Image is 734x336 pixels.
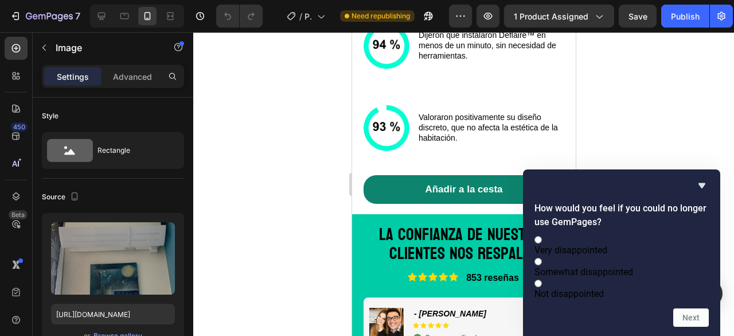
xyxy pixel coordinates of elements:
[628,11,647,21] span: Save
[5,5,85,28] button: 7
[11,143,212,172] a: Añadir a la cesta
[27,187,197,238] span: La confianza de nuestros clientes nos respalda
[11,73,57,119] img: image_demo.jpg
[299,10,302,22] span: /
[661,5,709,28] button: Publish
[113,71,152,83] p: Advanced
[352,11,410,21] span: Need republishing
[695,179,709,192] button: Hide survey
[673,308,709,327] button: Next question
[504,5,614,28] button: 1 product assigned
[51,304,175,325] input: https://example.com/image.jpg
[73,152,150,163] strong: Añadir a la cesta
[42,111,58,121] div: Style
[56,41,153,55] p: Image
[114,241,167,250] span: 853 reseñas
[42,190,81,205] div: Source
[75,9,80,23] p: 7
[51,222,175,295] img: preview-image
[534,236,542,244] input: Very disappointed
[304,10,313,22] span: Product Page - [DATE] 12:56:15
[534,258,542,265] input: Somewhat disappointed
[67,80,211,111] p: Valoraron positivamente su diseño discreto, que no afecta la estética de la habitación.
[62,277,134,286] strong: - [PERSON_NAME]
[534,267,633,277] span: Somewhat disappointed
[216,5,263,28] div: Undo/Redo
[97,137,167,164] div: Rectangle
[534,234,709,299] div: How would you feel if you could no longer use GemPages?
[534,245,607,256] span: Very disappointed
[514,10,588,22] span: 1 product assigned
[57,71,89,83] p: Settings
[73,302,128,311] p: Compra verificada
[534,288,604,299] span: Not disappointed
[534,179,709,327] div: How would you feel if you could no longer use GemPages?
[671,10,700,22] div: Publish
[534,202,709,229] h2: How would you feel if you could no longer use GemPages?
[619,5,657,28] button: Save
[9,210,28,219] div: Beta
[17,276,52,310] img: gempages_578598344339751809-7ad9838e-9343-4eab-8cc4-3cc9e7aa1143.webp
[11,122,28,132] div: 450
[534,280,542,287] input: Not disappointed
[352,32,576,336] iframe: Design area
